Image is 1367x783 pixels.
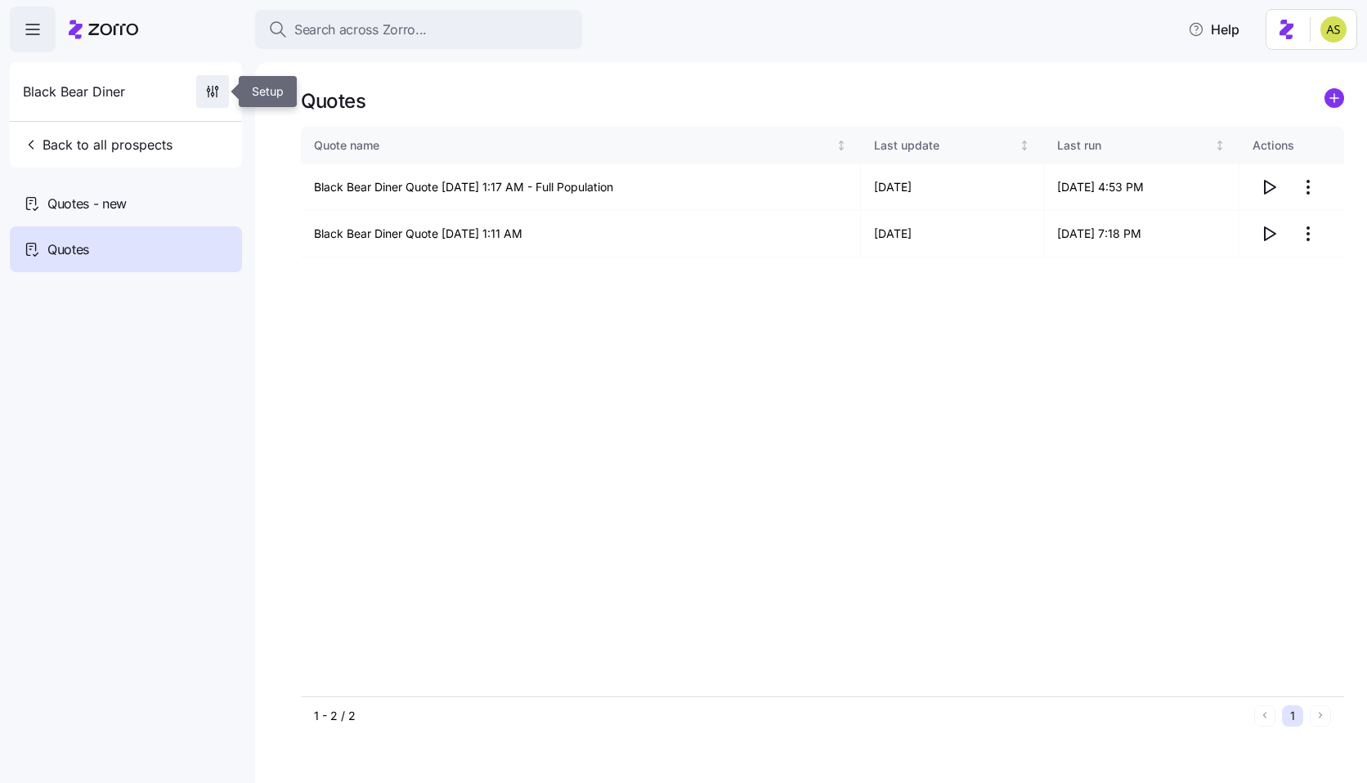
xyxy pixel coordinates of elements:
th: Quote nameNot sorted [301,127,861,164]
td: Black Bear Diner Quote [DATE] 1:17 AM - Full Population [301,164,861,211]
button: Back to all prospects [16,128,179,161]
div: Not sorted [1214,140,1226,151]
div: Not sorted [836,140,847,151]
a: add icon [1324,88,1344,114]
div: Last run [1057,136,1211,154]
button: Search across Zorro... [255,10,582,49]
th: Last updateNot sorted [861,127,1044,164]
span: Search across Zorro... [294,20,427,40]
td: [DATE] 4:53 PM [1044,164,1239,211]
span: Quotes - new [47,194,127,214]
a: Quotes - new [10,181,242,226]
td: [DATE] 7:18 PM [1044,211,1239,257]
button: Next page [1310,705,1331,727]
img: 2a591ca43c48773f1b6ab43d7a2c8ce9 [1320,16,1347,43]
span: Black Bear Diner [23,82,125,102]
div: Not sorted [1019,140,1030,151]
div: 1 - 2 / 2 [314,708,1248,724]
span: Quotes [47,239,89,260]
button: Previous page [1254,705,1275,727]
svg: add icon [1324,88,1344,108]
div: Actions [1253,136,1331,154]
td: [DATE] [861,164,1044,211]
span: Help [1188,20,1239,39]
th: Last runNot sorted [1044,127,1239,164]
div: Quote name [314,136,833,154]
button: 1 [1282,705,1303,727]
div: Last update [874,136,1016,154]
span: Back to all prospects [23,135,173,154]
td: [DATE] [861,211,1044,257]
a: Quotes [10,226,242,272]
td: Black Bear Diner Quote [DATE] 1:11 AM [301,211,861,257]
button: Help [1175,13,1253,46]
h1: Quotes [301,88,365,114]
